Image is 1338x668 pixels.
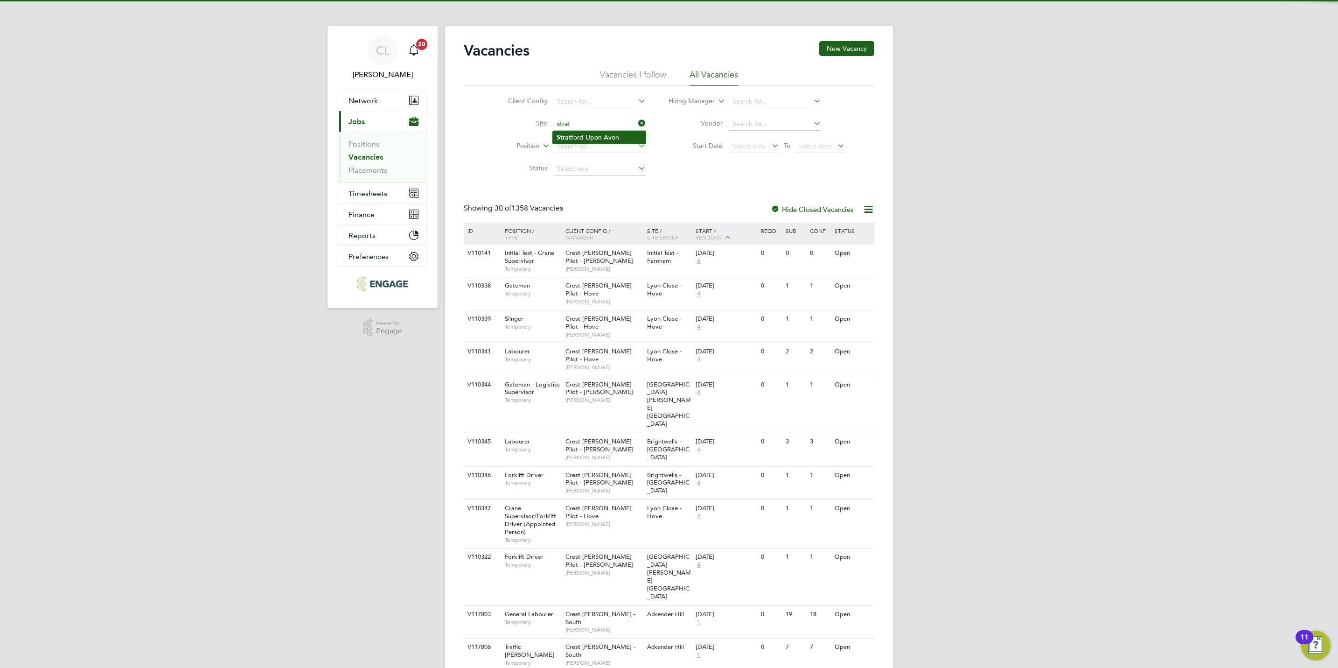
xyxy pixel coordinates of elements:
[339,204,426,225] button: Finance
[647,504,682,520] span: Lyon Close - Hove
[376,327,402,335] span: Engage
[494,119,547,127] label: Site
[1300,637,1309,649] div: 11
[693,223,759,246] div: Start /
[832,500,873,517] div: Open
[339,225,426,246] button: Reports
[832,310,873,328] div: Open
[832,223,873,239] div: Status
[759,467,783,484] div: 0
[783,548,808,566] div: 1
[696,479,702,487] span: 4
[339,183,426,204] button: Timesheets
[759,500,783,517] div: 0
[832,548,873,566] div: Open
[505,315,523,323] span: Slinger
[808,433,832,450] div: 3
[465,500,498,517] div: V110347
[565,380,633,396] span: Crest [PERSON_NAME] Pilot - [PERSON_NAME]
[759,223,783,239] div: Reqd
[661,97,715,106] label: Hiring Manager
[759,277,783,295] div: 0
[505,643,554,659] span: Traffic [PERSON_NAME]
[696,290,702,298] span: 4
[565,643,635,659] span: Crest [PERSON_NAME] - South
[505,446,561,453] span: Temporary
[348,189,387,198] span: Timesheets
[348,210,375,219] span: Finance
[465,639,498,656] div: V117806
[647,315,682,330] span: Lyon Close - Hove
[494,97,547,105] label: Client Config
[808,310,832,328] div: 1
[565,569,642,577] span: [PERSON_NAME]
[759,548,783,566] div: 0
[465,376,498,394] div: V110344
[696,561,702,569] span: 4
[565,331,642,338] span: [PERSON_NAME]
[759,433,783,450] div: 0
[563,223,645,245] div: Client Config /
[505,233,518,241] span: Type
[759,606,783,623] div: 0
[376,319,402,327] span: Powered by
[808,343,832,360] div: 2
[565,487,642,494] span: [PERSON_NAME]
[808,606,832,623] div: 18
[495,204,511,213] span: 30 of
[647,233,679,241] span: Site Group
[565,520,642,528] span: [PERSON_NAME]
[495,204,563,213] span: 1358 Vacancies
[505,659,561,667] span: Temporary
[647,471,690,495] span: Brightwells - [GEOGRAPHIC_DATA]
[565,396,642,404] span: [PERSON_NAME]
[832,467,873,484] div: Open
[783,376,808,394] div: 1
[505,281,530,289] span: Gateman
[339,246,426,267] button: Preferences
[348,140,379,148] a: Positions
[565,437,633,453] span: Crest [PERSON_NAME] Pilot - [PERSON_NAME]
[759,376,783,394] div: 0
[696,446,702,454] span: 4
[554,162,646,176] input: Select one
[505,471,544,479] span: Forklift Driver
[465,245,498,262] div: V110141
[464,41,530,60] h2: Vacancies
[808,467,832,484] div: 1
[645,223,694,245] div: Site /
[808,223,832,239] div: Conf
[505,479,561,486] span: Temporary
[783,310,808,328] div: 1
[465,310,498,328] div: V110339
[505,356,561,363] span: Temporary
[781,140,793,152] span: To
[696,553,756,561] div: [DATE]
[557,134,571,141] b: Strat
[832,433,873,450] div: Open
[505,504,556,536] span: Crane Supervisor/Forklift Driver (Appointed Person)
[339,132,426,183] div: Jobs
[696,505,756,513] div: [DATE]
[669,141,723,150] label: Start Date
[647,437,690,461] span: Brightwells - [GEOGRAPHIC_DATA]
[729,118,821,131] input: Search for...
[647,610,684,618] span: Ackender Hill
[505,437,530,445] span: Labourer
[783,223,808,239] div: Sub
[832,245,873,262] div: Open
[696,323,702,331] span: 4
[759,310,783,328] div: 0
[696,471,756,479] div: [DATE]
[565,364,642,371] span: [PERSON_NAME]
[465,277,498,295] div: V110338
[783,606,808,623] div: 19
[465,223,498,239] div: ID
[696,513,702,520] span: 4
[808,548,832,566] div: 1
[565,298,642,305] span: [PERSON_NAME]
[339,35,426,80] a: CL[PERSON_NAME]
[832,343,873,360] div: Open
[339,276,426,291] a: Go to home page
[808,376,832,394] div: 1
